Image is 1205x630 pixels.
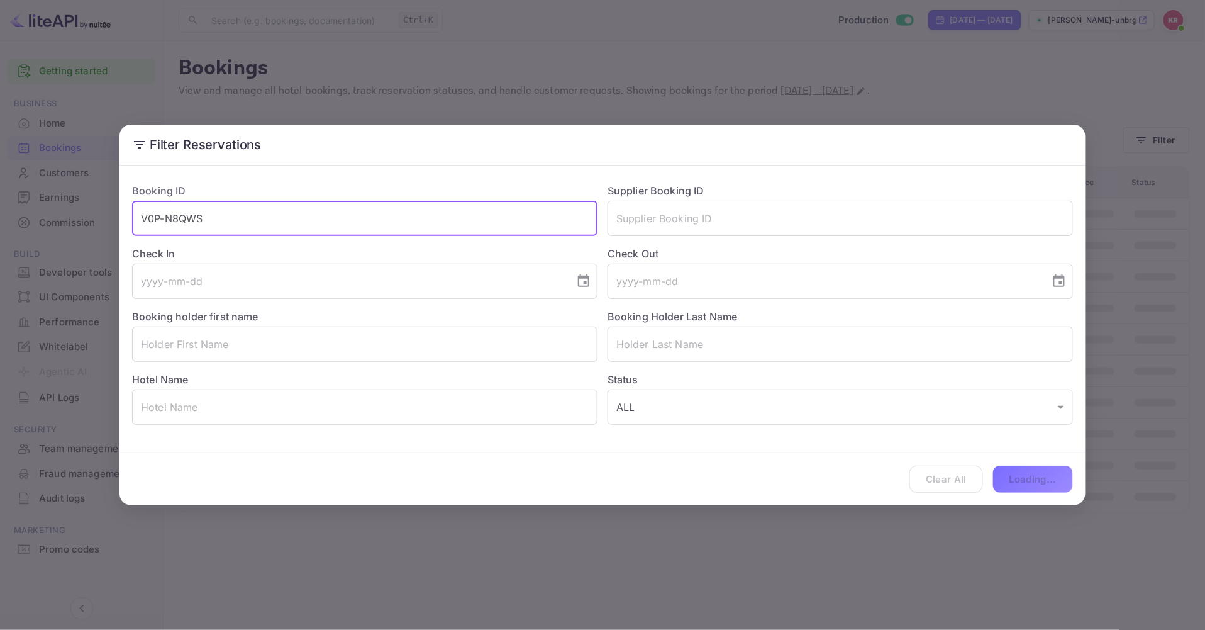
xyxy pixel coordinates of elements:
label: Check In [132,246,597,261]
label: Booking Holder Last Name [608,310,738,323]
input: Holder Last Name [608,327,1073,362]
input: Hotel Name [132,390,597,425]
label: Hotel Name [132,373,189,386]
h2: Filter Reservations [119,125,1086,165]
input: yyyy-mm-dd [132,264,566,299]
button: Choose date [1047,269,1072,294]
label: Check Out [608,246,1073,261]
input: Supplier Booking ID [608,201,1073,236]
div: ALL [608,390,1073,425]
input: yyyy-mm-dd [608,264,1041,299]
label: Supplier Booking ID [608,184,704,197]
input: Holder First Name [132,327,597,362]
input: Booking ID [132,201,597,236]
button: Choose date [571,269,596,294]
label: Booking ID [132,184,186,197]
label: Booking holder first name [132,310,258,323]
label: Status [608,372,1073,387]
